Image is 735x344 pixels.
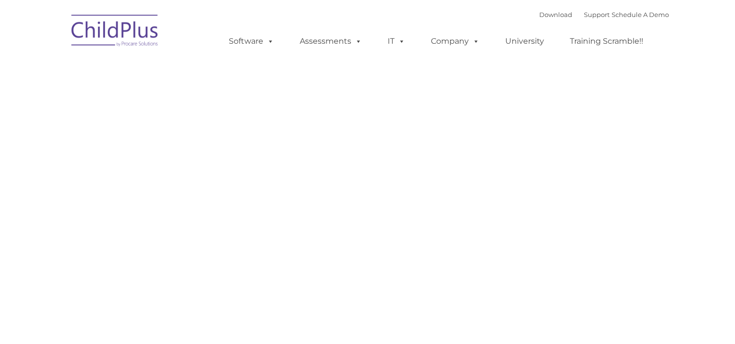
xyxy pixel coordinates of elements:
a: University [496,32,554,51]
font: | [539,11,669,18]
a: IT [378,32,415,51]
a: Training Scramble!! [560,32,653,51]
a: Company [421,32,489,51]
a: Support [584,11,610,18]
a: Download [539,11,572,18]
a: Assessments [290,32,372,51]
a: Schedule A Demo [612,11,669,18]
a: Software [219,32,284,51]
img: ChildPlus by Procare Solutions [67,8,164,56]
